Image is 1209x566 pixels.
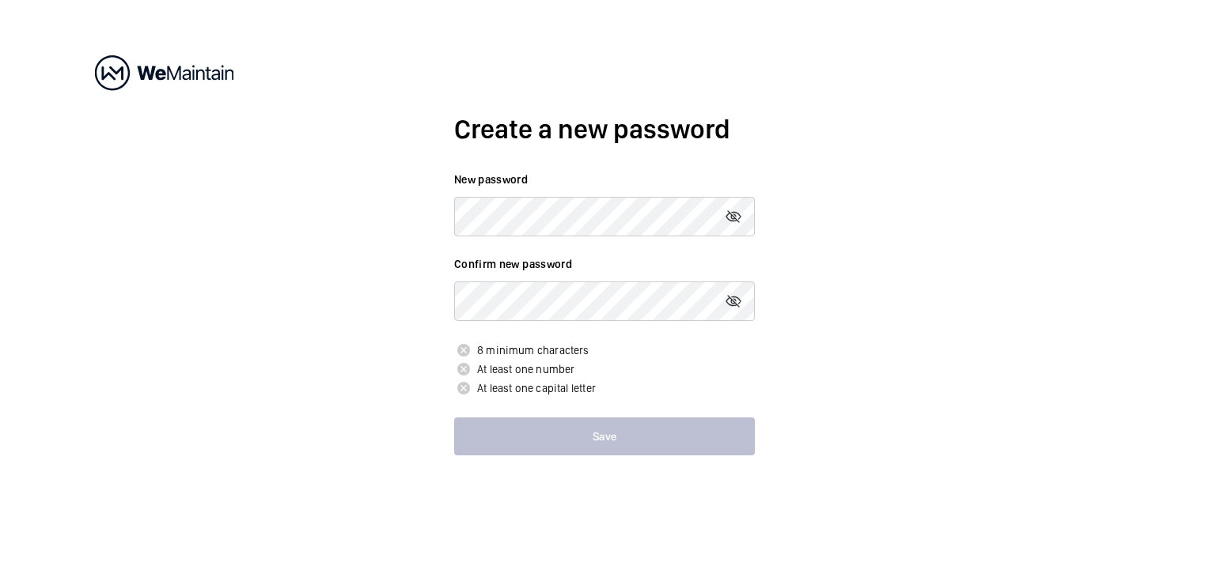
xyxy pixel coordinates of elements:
[454,256,755,272] label: Confirm new password
[454,111,755,148] h2: Create a new password
[454,172,755,187] label: New password
[454,360,755,379] p: At least one number
[454,417,755,455] button: Save
[454,379,755,398] p: At least one capital letter
[454,341,755,360] p: 8 minimum characters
